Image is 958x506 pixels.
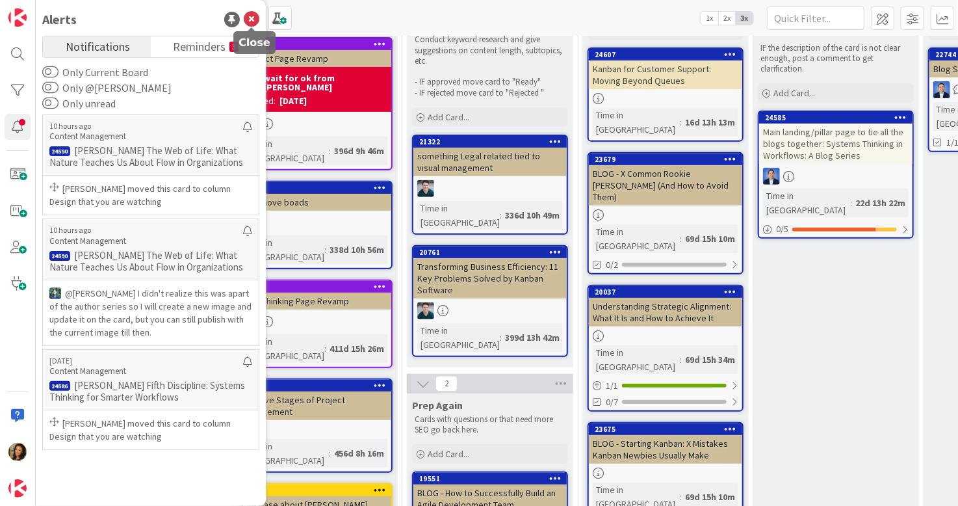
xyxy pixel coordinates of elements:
[589,435,742,464] div: BLOG - Starting Kanban: X Mistakes Kanban Newbies Usually Make
[238,281,391,310] div: 20681Lean Thinking Page Revamp
[238,380,391,392] div: 20387
[263,73,387,92] b: wait for ok from [PERSON_NAME]
[589,153,742,206] div: 23679BLOG - X Common Rookie [PERSON_NAME] (And How to Avoid Them)
[49,287,61,299] img: CR
[244,183,391,193] div: 21258
[244,282,391,291] div: 20681
[242,439,329,468] div: Time in [GEOGRAPHIC_DATA]
[680,490,682,504] span: :
[593,345,680,374] div: Time in [GEOGRAPHIC_DATA]
[589,49,742,89] div: 24607Kanban for Customer Support: Moving Beyond Queues
[413,136,567,176] div: 21322something Legal related tied to visual management
[413,180,567,197] div: AN
[419,248,567,257] div: 20761
[606,258,618,272] span: 0/2
[239,36,270,49] h5: Close
[595,425,742,434] div: 23675
[589,286,742,326] div: 20037Understanding Strategic Alignment: What It Is and How to Achieve It
[324,243,326,257] span: :
[759,112,913,164] div: 24585Main landing/pillar page to tie all the blogs together: Systems Thinking in Workflows: A Blo...
[589,165,742,206] div: BLOG - X Common Rookie [PERSON_NAME] (And How to Avoid Them)
[413,246,567,299] div: 20761Transforming Business Efficiency: 11 Key Problems Solved by Kanban Software
[760,43,911,75] p: IF the description of the card is not clear enough, post a comment to get clarification.
[42,114,259,215] a: 10 hours agoContent Management24590[PERSON_NAME] The Web of Life: What Nature Teaches Us About Fl...
[593,224,680,253] div: Time in [GEOGRAPHIC_DATA]
[324,341,326,356] span: :
[238,313,391,330] div: AN
[326,243,387,257] div: 338d 10h 56m
[413,246,567,258] div: 20761
[238,485,391,496] div: 19014
[42,219,259,345] a: 10 hours agoContent Management24590[PERSON_NAME] The Web of Life: What Nature Teaches Us About Fl...
[589,153,742,165] div: 23679
[42,64,148,80] label: Only Current Board
[49,226,243,235] p: 10 hours ago
[593,108,680,137] div: Time in [GEOGRAPHIC_DATA]
[238,50,391,67] div: Product Page Revamp
[42,80,172,96] label: Only @[PERSON_NAME]
[238,281,391,293] div: 20681
[759,112,913,124] div: 24585
[589,49,742,60] div: 24607
[595,287,742,297] div: 20037
[242,334,324,363] div: Time in [GEOGRAPHIC_DATA]
[417,201,500,230] div: Time in [GEOGRAPHIC_DATA]
[415,88,565,98] p: - IF rejected move card to "Rejected "
[736,12,753,25] span: 3x
[49,182,252,208] p: [PERSON_NAME] moved this card to column Design that you are watching
[415,34,565,66] p: Conduct keyword research and give suggestions on content length, subtopics, etc.
[8,8,27,27] img: Visit kanbanzone.com
[763,168,780,185] img: DP
[42,97,58,110] button: Only unread
[42,96,116,111] label: Only unread
[589,298,742,326] div: Understanding Strategic Alignment: What It Is and How to Achieve It
[767,7,864,30] input: Quick Filter...
[435,376,458,392] span: 2
[759,124,913,164] div: Main landing/pillar page to tie all the blogs together: Systems Thinking in Workflows: A Blog Series
[244,381,391,390] div: 20387
[49,356,243,366] p: [DATE]
[49,381,70,391] div: 24586
[238,215,391,232] div: DP
[242,137,329,165] div: Time in [GEOGRAPHIC_DATA]
[589,423,742,435] div: 23675
[244,40,391,49] div: 20679
[419,137,567,146] div: 21322
[331,144,387,158] div: 396d 9h 46m
[500,208,502,222] span: :
[413,136,567,148] div: 21322
[776,222,788,236] span: 0 / 5
[718,12,736,25] span: 2x
[413,148,567,176] div: something Legal related tied to visual management
[238,293,391,310] div: Lean Thinking Page Revamp
[413,473,567,485] div: 19551
[238,182,391,211] div: 21258test move boads
[759,168,913,185] div: DP
[415,77,565,87] p: - IF approved move card to "Ready"
[279,94,307,108] div: [DATE]
[238,38,391,50] div: 20679
[49,366,243,377] p: Content Management
[763,189,850,217] div: Time in [GEOGRAPHIC_DATA]
[329,446,331,460] span: :
[682,232,738,246] div: 69d 15h 10m
[682,115,738,129] div: 16d 13h 13m
[8,479,27,498] img: avatar
[773,87,815,99] span: Add Card...
[238,38,391,67] div: 20679Product Page Revamp
[415,414,565,436] p: Cards with questions or that need more SEO go back here.
[42,66,58,79] button: Only Current Board
[589,286,742,298] div: 20037
[49,417,252,443] p: [PERSON_NAME] moved this card to column Design that you are watching
[589,60,742,89] div: Kanban for Customer Support: Moving Beyond Queues
[66,36,130,55] span: Notifications
[682,490,738,504] div: 69d 15h 10m
[680,353,682,367] span: :
[595,50,742,59] div: 24607
[500,330,502,345] span: :
[49,145,252,168] p: [PERSON_NAME] The Web of Life: What Nature Teaches Us About Flow in Organizations
[606,395,618,409] span: 0/7
[331,446,387,460] div: 456d 8h 16m
[49,131,243,142] p: Content Management
[502,208,563,222] div: 336d 10h 49m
